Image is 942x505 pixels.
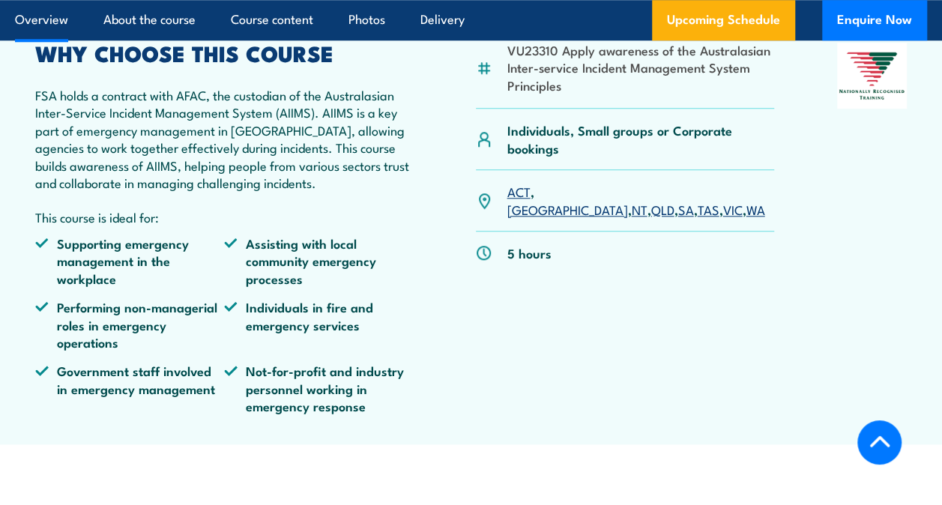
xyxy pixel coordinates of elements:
a: NT [631,200,647,218]
a: VIC [722,200,742,218]
img: Nationally Recognised Training logo. [837,43,907,109]
p: Individuals, Small groups or Corporate bookings [507,121,773,157]
li: VU23310 Apply awareness of the Australasian Inter-service Incident Management System Principles [507,41,773,94]
li: Individuals in fire and emergency services [224,298,413,351]
p: This course is ideal for: [35,208,413,226]
h2: WHY CHOOSE THIS COURSE [35,43,413,62]
li: Performing non-managerial roles in emergency operations [35,298,224,351]
li: Assisting with local community emergency processes [224,235,413,287]
a: TAS [697,200,719,218]
a: SA [677,200,693,218]
a: ACT [507,182,530,200]
li: Supporting emergency management in the workplace [35,235,224,287]
a: QLD [650,200,674,218]
li: Government staff involved in emergency management [35,362,224,414]
a: [GEOGRAPHIC_DATA] [507,200,627,218]
li: Not-for-profit and industry personnel working in emergency response [224,362,413,414]
a: WA [746,200,764,218]
p: 5 hours [507,244,551,261]
p: FSA holds a contract with AFAC, the custodian of the Australasian Inter-Service Incident Manageme... [35,86,413,191]
p: , , , , , , , [507,183,773,218]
